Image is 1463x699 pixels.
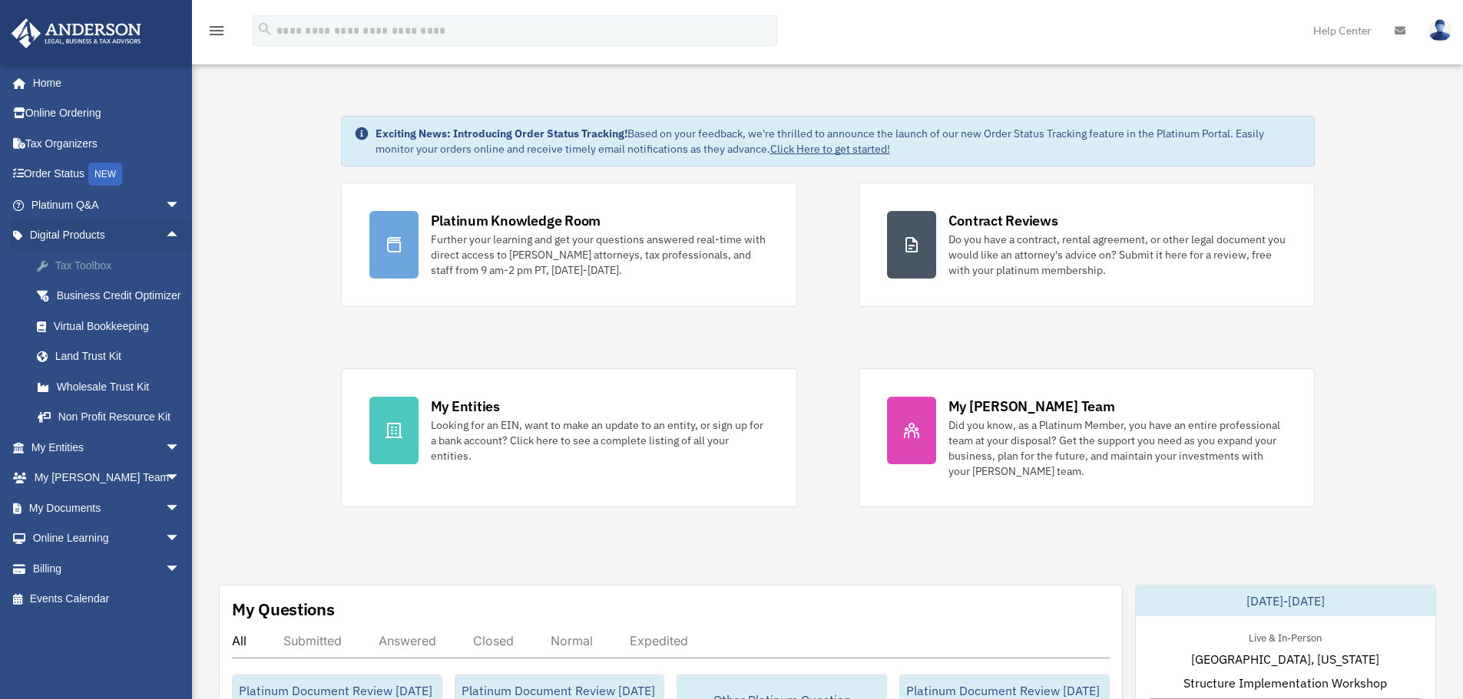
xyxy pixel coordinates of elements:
span: [GEOGRAPHIC_DATA], [US_STATE] [1191,650,1379,668]
a: My Entities Looking for an EIN, want to make an update to an entity, or sign up for a bank accoun... [341,368,797,507]
a: Land Trust Kit [22,341,204,372]
a: Platinum Knowledge Room Further your learning and get your questions answered real-time with dire... [341,183,797,307]
span: arrow_drop_down [165,190,196,221]
a: Business Credit Optimizer [22,281,204,312]
div: Business Credit Optimizer [54,286,184,305]
a: Wholesale Trust Kit [22,371,204,402]
span: arrow_drop_down [165,553,196,585]
div: Wholesale Trust Kit [54,378,184,397]
div: Answered [379,633,436,648]
a: My [PERSON_NAME] Teamarrow_drop_down [11,463,204,493]
a: menu [207,27,226,40]
div: Did you know, as a Platinum Member, you have an entire professional team at your disposal? Get th... [948,417,1286,479]
div: Submitted [283,633,342,648]
div: Based on your feedback, we're thrilled to announce the launch of our new Order Status Tracking fe... [376,126,1302,157]
a: My [PERSON_NAME] Team Did you know, as a Platinum Member, you have an entire professional team at... [859,368,1315,507]
div: Land Trust Kit [54,347,184,366]
strong: Exciting News: Introducing Order Status Tracking! [376,127,627,140]
a: Online Learningarrow_drop_down [11,523,204,554]
a: Platinum Q&Aarrow_drop_down [11,190,204,220]
div: Normal [551,633,593,648]
img: Anderson Advisors Platinum Portal [7,18,146,48]
div: Do you have a contract, rental agreement, or other legal document you would like an attorney's ad... [948,232,1286,278]
a: Billingarrow_drop_down [11,553,204,584]
a: My Documentsarrow_drop_down [11,493,204,523]
span: arrow_drop_down [165,463,196,494]
i: menu [207,21,226,40]
span: arrow_drop_down [165,432,196,463]
a: Online Ordering [11,98,204,129]
span: arrow_drop_up [165,220,196,252]
div: Looking for an EIN, want to make an update to an entity, or sign up for a bank account? Click her... [431,417,769,463]
a: Digital Productsarrow_drop_up [11,220,204,251]
div: Non Profit Resource Kit [54,407,184,427]
div: Contract Reviews [948,211,1058,230]
div: Virtual Bookkeeping [54,317,184,336]
a: Non Profit Resource Kit [22,402,204,433]
a: Order StatusNEW [11,159,204,190]
a: Click Here to get started! [770,142,890,156]
div: My Questions [232,598,335,621]
div: Tax Toolbox [54,256,184,275]
div: NEW [88,163,122,186]
a: My Entitiesarrow_drop_down [11,432,204,463]
i: search [257,21,273,38]
span: arrow_drop_down [165,523,196,555]
span: Structure Implementation Workshop [1183,674,1387,692]
div: Closed [473,633,514,648]
div: My Entities [431,397,500,416]
a: Tax Toolbox [22,250,204,281]
a: Events Calendar [11,584,204,615]
div: All [232,633,247,648]
a: Tax Organizers [11,128,204,159]
img: User Pic [1428,19,1451,41]
div: Further your learning and get your questions answered real-time with direct access to [PERSON_NAM... [431,232,769,278]
div: Live & In-Person [1236,628,1334,645]
div: [DATE]-[DATE] [1136,585,1435,616]
a: Contract Reviews Do you have a contract, rental agreement, or other legal document you would like... [859,183,1315,307]
div: My [PERSON_NAME] Team [948,397,1115,416]
div: Platinum Knowledge Room [431,211,601,230]
a: Home [11,68,196,98]
div: Expedited [630,633,688,648]
a: Virtual Bookkeeping [22,311,204,341]
span: arrow_drop_down [165,493,196,524]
